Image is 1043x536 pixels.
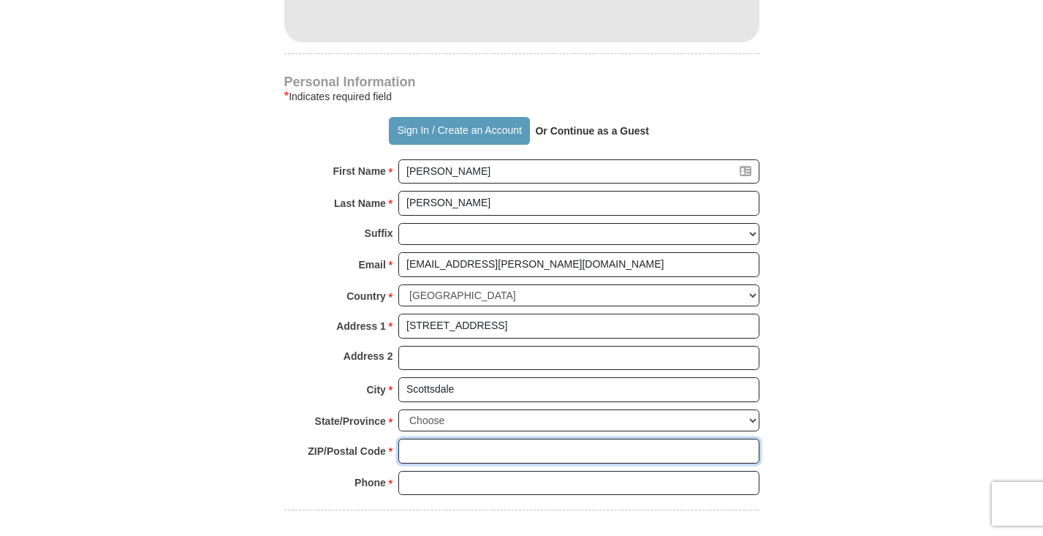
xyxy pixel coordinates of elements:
strong: Email [359,254,386,275]
strong: Or Continue as a Guest [535,125,649,137]
h4: Personal Information [284,76,759,88]
strong: Suffix [365,223,393,244]
button: Sign In / Create an Account [389,117,530,145]
strong: Address 1 [336,316,386,336]
strong: Last Name [334,193,386,214]
strong: Country [346,286,386,306]
strong: Address 2 [344,346,393,366]
strong: First Name [333,161,386,181]
div: Indicates required field [284,88,759,105]
strong: City [366,380,385,400]
strong: State/Province [315,411,386,431]
strong: Phone [354,472,386,493]
strong: ZIP/Postal Code [308,441,386,461]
